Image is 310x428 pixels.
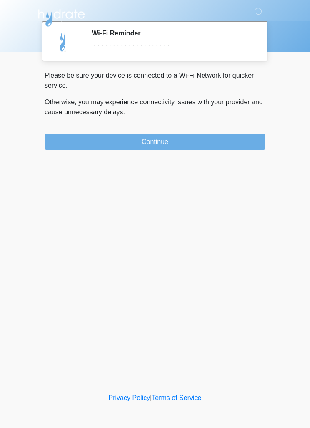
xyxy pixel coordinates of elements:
[51,29,76,54] img: Agent Avatar
[152,394,201,401] a: Terms of Service
[45,70,265,91] p: Please be sure your device is connected to a Wi-Fi Network for quicker service.
[123,108,125,116] span: .
[92,40,253,50] div: ~~~~~~~~~~~~~~~~~~~~
[45,97,265,117] p: Otherwise, you may experience connectivity issues with your provider and cause unnecessary delays
[45,134,265,150] button: Continue
[36,6,86,27] img: Hydrate IV Bar - Scottsdale Logo
[109,394,150,401] a: Privacy Policy
[150,394,152,401] a: |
